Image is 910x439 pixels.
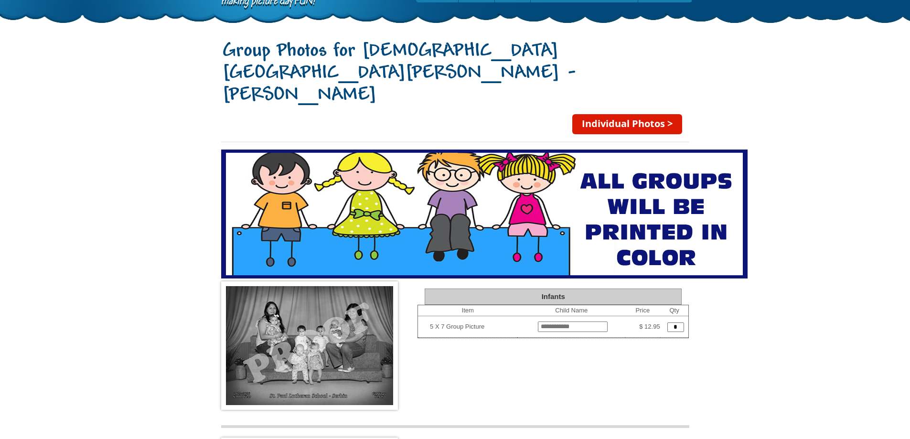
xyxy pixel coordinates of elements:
[430,319,517,334] td: 5 X 7 Group Picture
[660,305,689,316] th: Qty
[418,305,517,316] th: Item
[625,305,660,316] th: Price
[221,150,748,278] img: 1958.png
[517,305,625,316] th: Child Name
[221,41,689,107] h1: Group Photos for [DEMOGRAPHIC_DATA][GEOGRAPHIC_DATA][PERSON_NAME] - [PERSON_NAME]
[425,289,682,305] div: Infants
[572,114,682,134] a: Individual Photos >
[625,316,660,338] td: $ 12.95
[221,281,398,410] img: Infants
